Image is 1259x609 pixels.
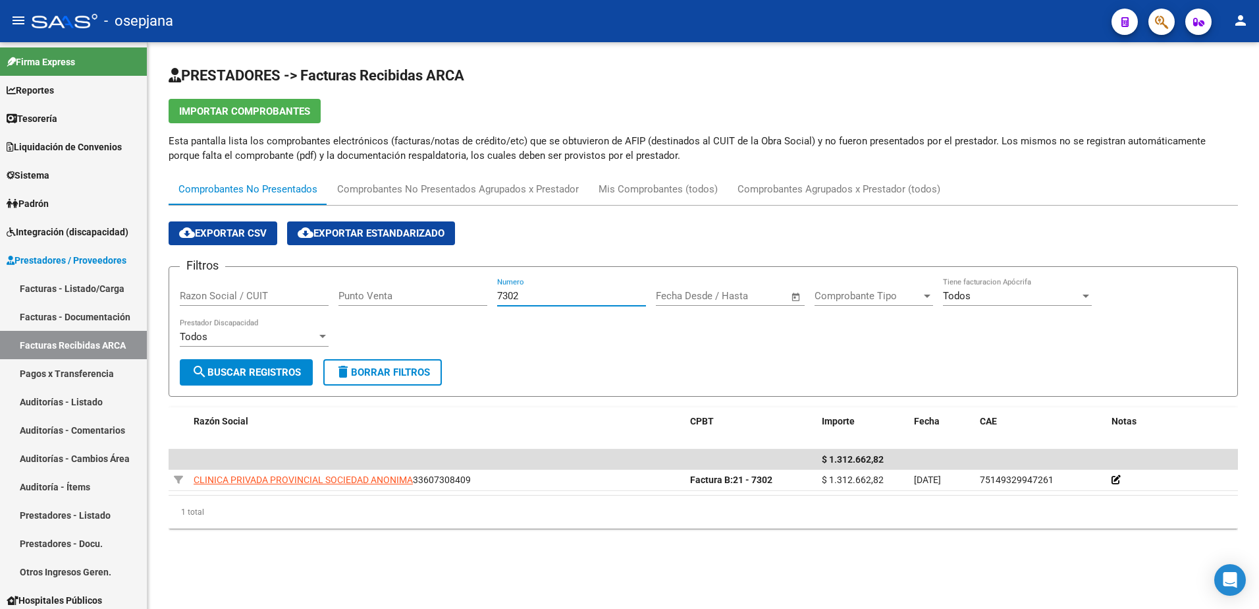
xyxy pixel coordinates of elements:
datatable-header-cell: Notas [1106,407,1238,436]
span: $ 1.312.662,82 [822,454,884,465]
input: Start date [656,290,699,302]
input: End date [710,290,774,302]
div: Comprobantes No Presentados Agrupados x Prestador [337,182,579,196]
span: [DATE] [914,475,941,485]
div: Open Intercom Messenger [1214,564,1246,596]
p: Esta pantalla lista los comprobantes electrónicos (facturas/notas de crédito/etc) que se obtuvier... [169,134,1238,163]
datatable-header-cell: CPBT [685,407,817,436]
datatable-header-cell: Razón Social [188,407,685,436]
h3: Filtros [180,256,225,275]
span: Liquidación de Convenios [7,140,122,154]
mat-icon: delete [335,364,351,380]
mat-icon: search [192,364,207,380]
span: Todos [180,331,207,343]
datatable-header-cell: Importe [817,407,909,436]
span: Borrar Filtros [335,366,430,378]
span: Razón Social [194,416,248,426]
span: Importar Comprobantes [179,105,310,117]
span: Sistema [7,168,49,183]
span: Buscar Registros [192,366,301,378]
span: Exportar Estandarizado [298,227,444,239]
span: Prestadores / Proveedores [7,253,126,268]
span: Factura B: [690,475,733,485]
div: 1 total [169,496,1238,529]
div: Mis Comprobantes (todos) [599,182,718,196]
span: Reportes [7,83,54,98]
strong: 21 - 7302 [690,475,772,485]
span: Importe [822,416,855,426]
mat-icon: cloud_download [179,225,195,241]
button: Buscar Registros [180,359,313,386]
span: $ 1.312.662,82 [822,475,884,485]
span: Notas [1112,416,1137,426]
mat-icon: menu [11,13,26,28]
span: CPBT [690,416,714,426]
span: CLINICA PRIVADA PROVINCIAL SOCIEDAD ANONIMA [194,475,413,485]
span: Firma Express [7,55,75,69]
button: Exportar CSV [169,221,277,245]
span: Padrón [7,196,49,211]
mat-icon: cloud_download [298,225,313,241]
span: Todos [943,290,971,302]
span: Exportar CSV [179,227,267,239]
div: Comprobantes No Presentados [178,182,317,196]
h2: PRESTADORES -> Facturas Recibidas ARCA [169,63,1238,88]
button: Importar Comprobantes [169,99,321,123]
div: 33607308409 [194,473,680,488]
span: Integración (discapacidad) [7,225,128,239]
span: Fecha [914,416,940,426]
datatable-header-cell: CAE [975,407,1106,436]
button: Open calendar [789,289,804,304]
mat-icon: person [1233,13,1248,28]
span: 75149329947261 [980,475,1054,485]
span: Tesorería [7,111,57,126]
datatable-header-cell: Fecha [909,407,975,436]
div: Comprobantes Agrupados x Prestador (todos) [737,182,940,196]
span: Hospitales Públicos [7,593,102,608]
button: Borrar Filtros [323,359,442,386]
span: CAE [980,416,997,426]
button: Exportar Estandarizado [287,221,455,245]
span: - osepjana [104,7,173,36]
span: Comprobante Tipo [815,290,921,302]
